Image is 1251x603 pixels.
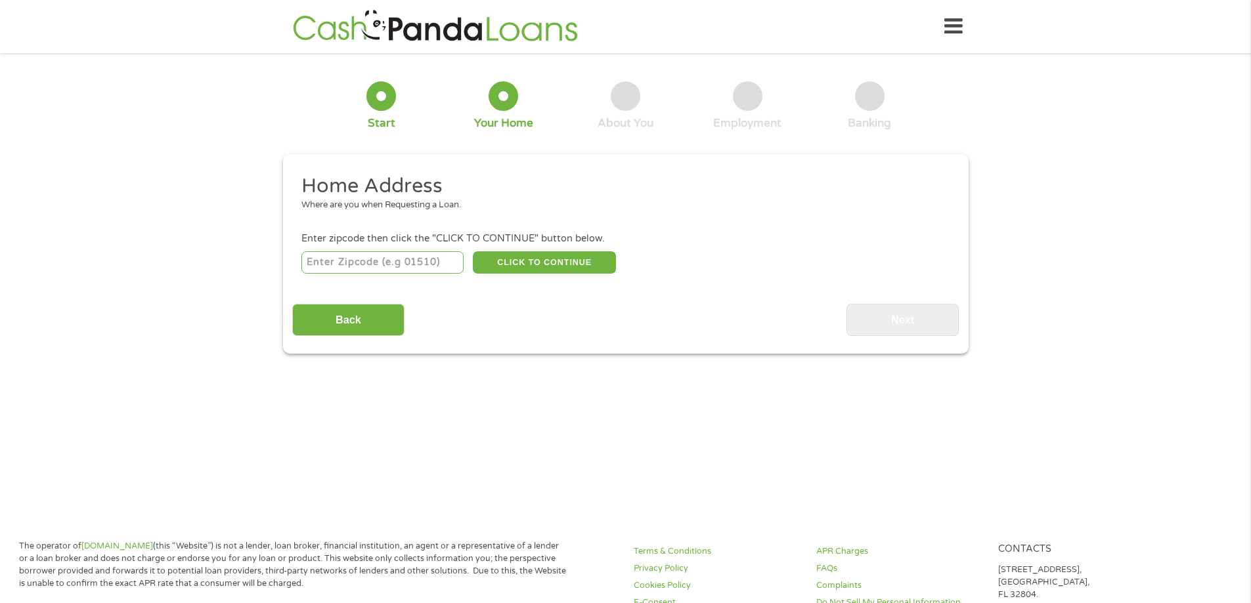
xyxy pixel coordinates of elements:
[368,116,395,131] div: Start
[473,251,616,274] button: CLICK TO CONTINUE
[848,116,891,131] div: Banking
[301,232,949,246] div: Enter zipcode then click the "CLICK TO CONTINUE" button below.
[816,579,983,592] a: Complaints
[634,562,801,575] a: Privacy Policy
[713,116,781,131] div: Employment
[598,116,653,131] div: About You
[301,173,940,199] h2: Home Address
[301,251,464,274] input: Enter Zipcode (e.g 01510)
[81,541,153,551] a: [DOMAIN_NAME]
[19,540,567,590] p: The operator of (this “Website”) is not a lender, loan broker, financial institution, an agent or...
[816,562,983,575] a: FAQs
[998,543,1165,556] h4: Contacts
[292,304,405,336] input: Back
[634,545,801,558] a: Terms & Conditions
[301,199,940,212] div: Where are you when Requesting a Loan.
[474,116,533,131] div: Your Home
[998,564,1165,601] p: [STREET_ADDRESS], [GEOGRAPHIC_DATA], FL 32804.
[846,304,959,336] input: Next
[816,545,983,558] a: APR Charges
[289,8,582,45] img: GetLoanNow Logo
[634,579,801,592] a: Cookies Policy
